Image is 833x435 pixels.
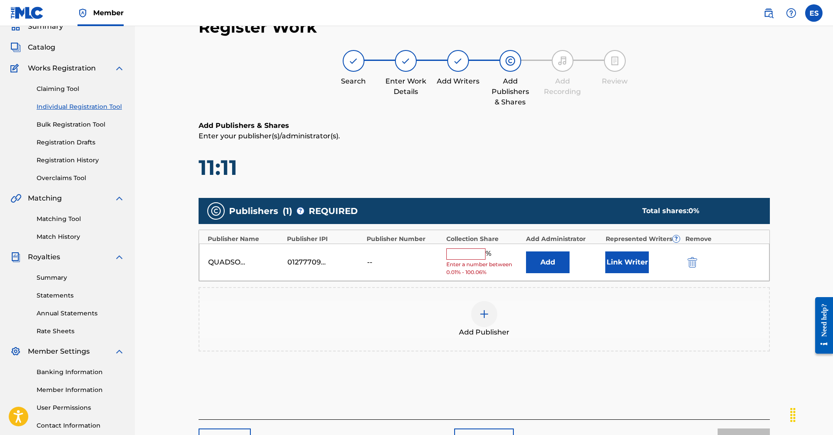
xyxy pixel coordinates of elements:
[786,402,800,428] div: Drag
[685,234,761,244] div: Remove
[384,76,428,97] div: Enter Work Details
[489,76,532,107] div: Add Publishers & Shares
[37,214,125,224] a: Matching Tool
[446,234,522,244] div: Collection Share
[208,234,283,244] div: Publisher Name
[37,138,125,147] a: Registration Drafts
[10,21,63,32] a: SummarySummary
[642,206,752,216] div: Total shares:
[805,4,823,22] div: User Menu
[593,76,637,87] div: Review
[37,156,125,165] a: Registration History
[446,261,522,276] span: Enter a number between 0.01% - 100.06%
[10,7,44,19] img: MLC Logo
[199,120,770,131] h6: Add Publishers & Shares
[37,385,125,395] a: Member Information
[541,76,584,97] div: Add Recording
[28,193,62,204] span: Matching
[10,346,21,357] img: Member Settings
[28,252,60,262] span: Royalties
[10,42,55,53] a: CatalogCatalog
[367,234,442,244] div: Publisher Number
[486,248,493,260] span: %
[10,193,21,204] img: Matching
[453,56,463,66] img: step indicator icon for Add Writers
[436,76,480,87] div: Add Writers
[114,252,125,262] img: expand
[459,327,509,338] span: Add Publisher
[37,232,125,241] a: Match History
[37,102,125,111] a: Individual Registration Tool
[786,8,796,18] img: help
[37,327,125,336] a: Rate Sheets
[789,393,833,435] iframe: Chat Widget
[28,42,55,53] span: Catalog
[37,291,125,300] a: Statements
[606,234,681,244] div: Represented Writers
[114,193,125,204] img: expand
[610,56,620,66] img: step indicator icon for Review
[37,421,125,430] a: Contact Information
[37,174,125,183] a: Overclaims Tool
[93,8,124,18] span: Member
[401,56,411,66] img: step indicator icon for Enter Work Details
[199,154,770,181] h1: 11:11
[297,207,304,214] span: ?
[348,56,359,66] img: step indicator icon for Search
[37,84,125,94] a: Claiming Tool
[809,288,833,363] iframe: Resource Center
[526,251,570,273] button: Add
[211,206,221,216] img: publishers
[37,120,125,129] a: Bulk Registration Tool
[479,309,489,319] img: add
[782,4,800,22] div: Help
[37,368,125,377] a: Banking Information
[557,56,568,66] img: step indicator icon for Add Recording
[688,257,697,268] img: 12a2ab48e56ec057fbd8.svg
[28,63,96,74] span: Works Registration
[229,204,278,217] span: Publishers
[10,42,21,53] img: Catalog
[199,131,770,141] p: Enter your publisher(s)/administrator(s).
[10,63,22,74] img: Works Registration
[199,17,317,37] h2: Register Work
[37,403,125,412] a: User Permissions
[605,251,649,273] button: Link Writer
[673,235,680,242] span: ?
[332,76,375,87] div: Search
[763,8,774,18] img: search
[37,273,125,282] a: Summary
[114,346,125,357] img: expand
[28,346,90,357] span: Member Settings
[114,63,125,74] img: expand
[283,204,292,217] span: ( 1 )
[505,56,516,66] img: step indicator icon for Add Publishers & Shares
[37,309,125,318] a: Annual Statements
[287,234,362,244] div: Publisher IPI
[688,207,699,215] span: 0 %
[28,21,63,32] span: Summary
[10,21,21,32] img: Summary
[309,204,358,217] span: REQUIRED
[78,8,88,18] img: Top Rightsholder
[760,4,777,22] a: Public Search
[10,252,21,262] img: Royalties
[526,234,601,244] div: Add Administrator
